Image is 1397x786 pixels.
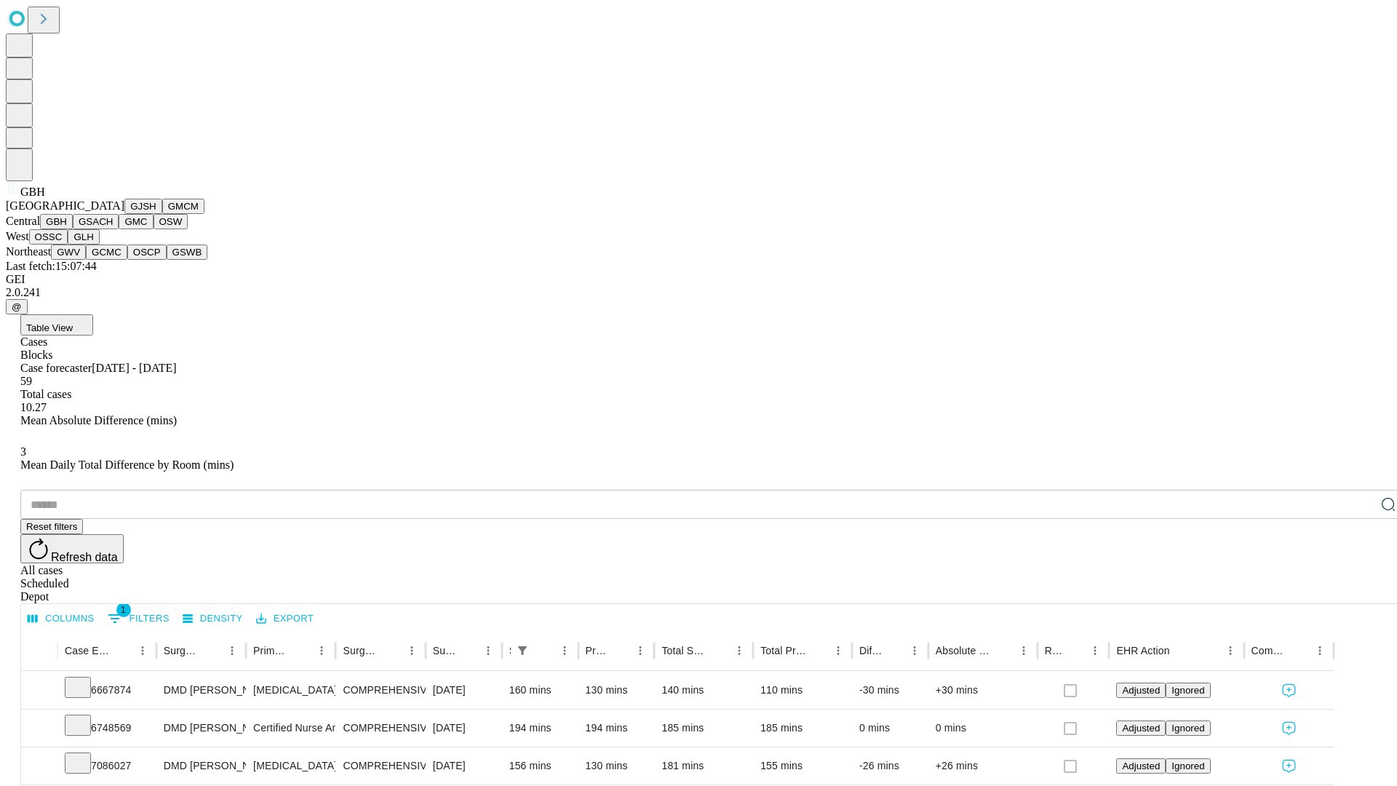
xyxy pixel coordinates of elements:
div: Total Predicted Duration [760,645,806,656]
div: 1 active filter [512,640,533,661]
button: Sort [291,640,311,661]
button: Menu [222,640,242,661]
div: 185 mins [661,710,746,747]
button: Menu [402,640,422,661]
div: 194 mins [586,710,648,747]
span: [GEOGRAPHIC_DATA] [6,199,124,212]
button: @ [6,299,28,314]
div: COMPREHENSIVE ORAL EXAM [343,672,418,709]
button: Adjusted [1116,683,1166,698]
button: Sort [709,640,729,661]
div: 181 mins [661,747,746,785]
button: Sort [458,640,478,661]
button: OSCP [127,245,167,260]
span: [DATE] - [DATE] [92,362,176,374]
div: +26 mins [936,747,1030,785]
div: Surgeon Name [164,645,200,656]
div: COMPREHENSIVE ORAL EXAM [343,710,418,747]
span: Adjusted [1122,685,1160,696]
button: Menu [729,640,749,661]
div: 2.0.241 [6,286,1391,299]
button: Export [252,608,317,630]
div: Surgery Name [343,645,379,656]
span: Central [6,215,40,227]
span: Refresh data [51,551,118,563]
div: 194 mins [509,710,571,747]
button: Sort [884,640,904,661]
div: 160 mins [509,672,571,709]
div: [MEDICAL_DATA] [253,672,328,709]
button: Menu [132,640,153,661]
div: Scheduled In Room Duration [509,645,511,656]
div: 130 mins [586,747,648,785]
div: Total Scheduled Duration [661,645,707,656]
span: Ignored [1171,685,1204,696]
div: Absolute Difference [936,645,992,656]
span: Adjusted [1122,723,1160,734]
button: Menu [1220,640,1241,661]
div: Comments [1251,645,1288,656]
div: 6667874 [65,672,149,709]
button: Select columns [24,608,98,630]
div: Surgery Date [433,645,456,656]
button: GWV [51,245,86,260]
div: Case Epic Id [65,645,111,656]
button: Menu [554,640,575,661]
button: Ignored [1166,683,1210,698]
button: Sort [1289,640,1310,661]
span: Table View [26,322,73,333]
button: OSSC [29,229,68,245]
button: Expand [28,716,50,742]
button: GCMC [86,245,127,260]
div: 0 mins [936,710,1030,747]
div: DMD [PERSON_NAME] R Dmd [164,710,239,747]
button: GMCM [162,199,204,214]
button: GSWB [167,245,208,260]
div: 6748569 [65,710,149,747]
span: Reset filters [26,521,77,532]
button: Sort [610,640,630,661]
div: 0 mins [859,710,921,747]
div: [DATE] [433,710,495,747]
button: Sort [808,640,828,661]
div: COMPREHENSIVE ORAL EXAM [343,747,418,785]
button: Menu [1014,640,1034,661]
div: Predicted In Room Duration [586,645,609,656]
div: 155 mins [760,747,845,785]
div: 140 mins [661,672,746,709]
span: Mean Absolute Difference (mins) [20,414,177,426]
button: Menu [478,640,498,661]
div: 110 mins [760,672,845,709]
div: GEI [6,273,1391,286]
span: Last fetch: 15:07:44 [6,260,97,272]
button: Menu [1310,640,1330,661]
button: GBH [40,214,73,229]
button: Sort [202,640,222,661]
div: [DATE] [433,672,495,709]
button: Density [179,608,247,630]
span: Case forecaster [20,362,92,374]
button: OSW [154,214,188,229]
span: 10.27 [20,401,47,413]
button: Table View [20,314,93,336]
button: Sort [993,640,1014,661]
button: Menu [630,640,650,661]
button: Ignored [1166,758,1210,774]
button: Adjusted [1116,758,1166,774]
button: GMC [119,214,153,229]
span: Ignored [1171,723,1204,734]
span: Northeast [6,245,51,258]
button: Show filters [512,640,533,661]
div: -26 mins [859,747,921,785]
span: @ [12,301,22,312]
button: Show filters [104,607,173,630]
button: Menu [904,640,925,661]
span: Adjusted [1122,761,1160,771]
div: Resolved in EHR [1045,645,1064,656]
div: Certified Nurse Anesthetist [253,710,328,747]
button: Sort [1064,640,1085,661]
span: Total cases [20,388,71,400]
button: Expand [28,754,50,779]
div: 7086027 [65,747,149,785]
div: Difference [859,645,883,656]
